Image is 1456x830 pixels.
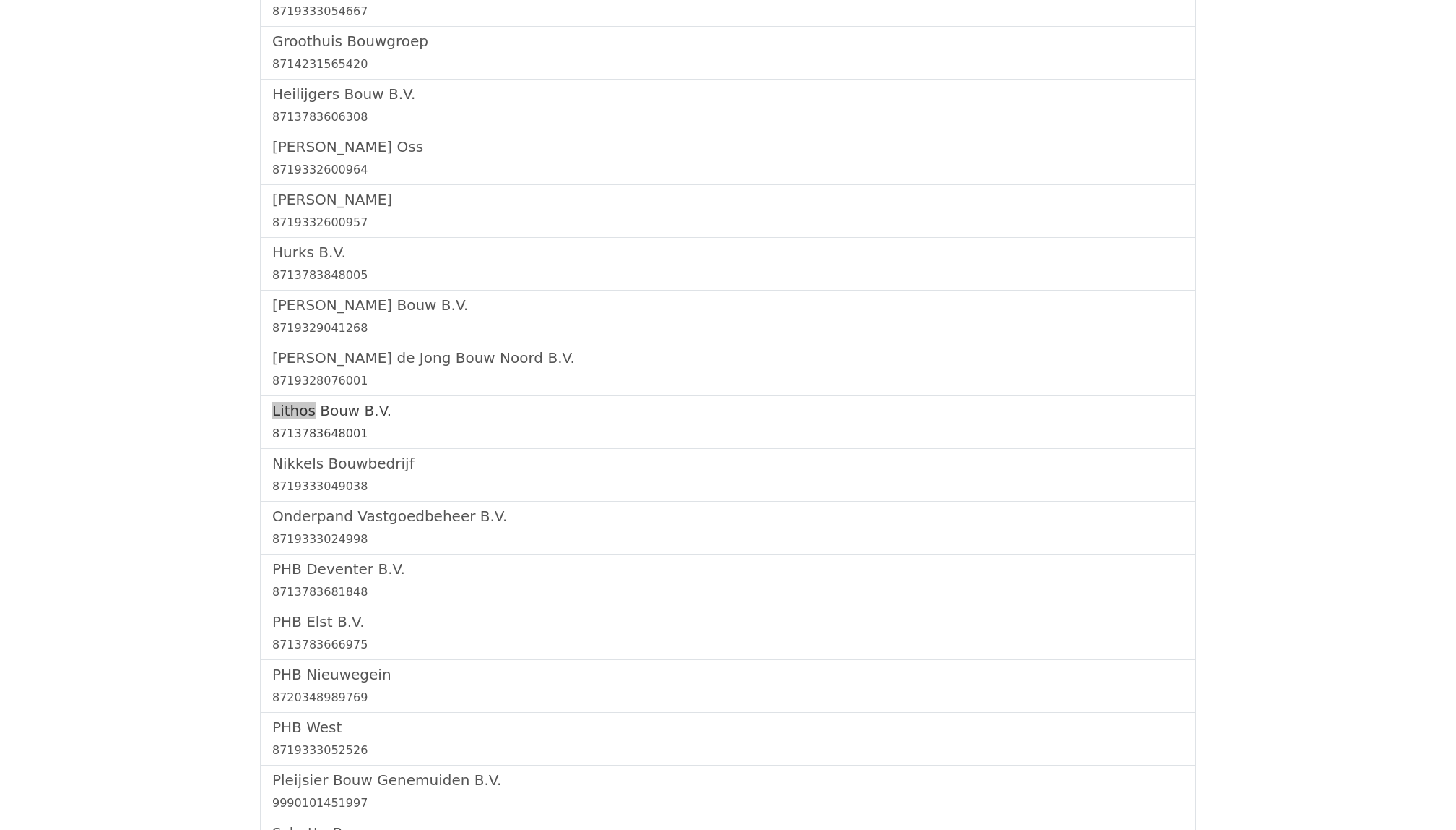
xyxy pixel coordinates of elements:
a: [PERSON_NAME] Bouw B.V.8719329041268 [272,296,1184,337]
a: [PERSON_NAME] Oss8719332600964 [272,138,1184,179]
h5: PHB Deventer B.V. [272,560,1184,578]
h5: PHB West [272,719,1184,736]
a: [PERSON_NAME] de Jong Bouw Noord B.V.8719328076001 [272,349,1184,390]
div: 8714231565420 [272,56,1184,73]
div: 8719333054667 [272,3,1184,20]
h5: Groothuis Bouwgroep [272,33,1184,50]
h5: Heilijgers Bouw B.V. [272,85,1184,103]
div: 8719329041268 [272,320,1184,337]
h5: PHB Nieuwegein [272,666,1184,683]
div: 8719333052526 [272,742,1184,759]
div: 8713783648001 [272,425,1184,442]
div: 8719332600957 [272,214,1184,231]
h5: Lithos Bouw B.V. [272,402,1184,419]
div: 8719328076001 [272,372,1184,390]
a: PHB Elst B.V.8713783666975 [272,613,1184,654]
div: 8719332600964 [272,161,1184,179]
div: 8713783606308 [272,108,1184,126]
h5: [PERSON_NAME] Bouw B.V. [272,296,1184,314]
h5: Onderpand Vastgoedbeheer B.V. [272,508,1184,525]
a: Lithos Bouw B.V.8713783648001 [272,402,1184,442]
h5: PHB Elst B.V. [272,613,1184,630]
h5: Pleijsier Bouw Genemuiden B.V. [272,771,1184,789]
h5: Nikkels Bouwbedrijf [272,455,1184,472]
a: Nikkels Bouwbedrijf8719333049038 [272,455,1184,495]
div: 8713783848005 [272,267,1184,284]
div: 9990101451997 [272,795,1184,812]
div: 8720348989769 [272,689,1184,706]
a: Onderpand Vastgoedbeheer B.V.8719333024998 [272,508,1184,548]
h5: [PERSON_NAME] de Jong Bouw Noord B.V. [272,349,1184,367]
div: 8713783666975 [272,636,1184,654]
a: PHB Deventer B.V.8713783681848 [272,560,1184,601]
a: PHB West8719333052526 [272,719,1184,759]
h5: [PERSON_NAME] [272,191,1184,208]
a: [PERSON_NAME]8719332600957 [272,191,1184,231]
a: PHB Nieuwegein8720348989769 [272,666,1184,706]
div: 8713783681848 [272,583,1184,601]
h5: [PERSON_NAME] Oss [272,138,1184,155]
a: Hurks B.V.8713783848005 [272,244,1184,284]
div: 8719333049038 [272,478,1184,495]
h5: Hurks B.V. [272,244,1184,261]
a: Heilijgers Bouw B.V.8713783606308 [272,85,1184,126]
div: 8719333024998 [272,531,1184,548]
a: Groothuis Bouwgroep8714231565420 [272,33,1184,73]
a: Pleijsier Bouw Genemuiden B.V.9990101451997 [272,771,1184,812]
